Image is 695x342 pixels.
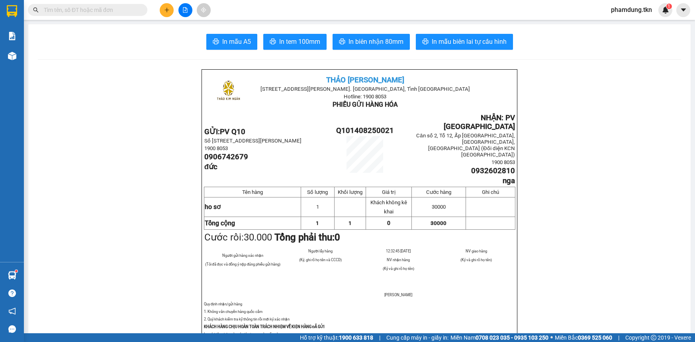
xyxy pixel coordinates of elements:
[8,52,16,60] img: warehouse-icon
[339,334,373,341] strong: 1900 633 818
[386,249,411,253] span: 12:32:45 [DATE]
[8,32,16,40] img: solution-icon
[205,262,281,266] span: (Tôi đã đọc và đồng ý nộp đúng phiếu gửi hàng)
[662,6,669,14] img: icon-new-feature
[336,126,394,135] span: Q101408250021
[460,258,492,262] span: (Ký và ghi rõ họ tên)
[326,76,404,84] span: THẢO [PERSON_NAME]
[618,333,619,342] span: |
[555,333,612,342] span: Miền Bắc
[432,204,446,210] span: 30000
[482,189,499,195] span: Ghi chú
[335,232,340,243] span: 0
[308,249,333,253] span: Người lấy hàng
[8,307,16,315] span: notification
[444,113,515,131] span: NHẬN: PV [GEOGRAPHIC_DATA]
[471,166,515,175] span: 0932602810
[476,334,548,341] strong: 0708 023 035 - 0935 103 250
[178,3,192,17] button: file-add
[204,138,301,144] span: Số [STREET_ADDRESS][PERSON_NAME]
[204,152,248,161] span: 0906742679
[8,271,16,279] img: warehouse-icon
[605,5,658,15] span: phamdung.tkn
[431,220,446,226] span: 30000
[316,204,319,210] span: 1
[270,38,276,46] span: printer
[344,94,386,100] span: Hotline: 1900 8053
[384,293,412,297] span: [PERSON_NAME]
[307,189,328,195] span: Số lượng
[383,266,414,271] span: (Ký và ghi rõ họ tên)
[204,127,245,136] strong: GỬI:
[379,333,380,342] span: |
[213,38,219,46] span: printer
[8,289,16,297] span: question-circle
[668,4,670,9] span: 1
[7,5,17,17] img: logo-vxr
[244,232,272,243] span: 30.000
[209,72,248,111] img: logo
[197,3,211,17] button: aim
[44,6,138,14] input: Tìm tên, số ĐT hoặc mã đơn
[204,145,228,151] span: 1900 8053
[204,309,262,314] span: 1. Không vân chuyển hàng quốc cấm
[182,7,188,13] span: file-add
[204,324,325,329] strong: KHÁCH HÀNG CHỊU HOÀN TOÀN TRÁCH NHIỆM VỀ KIỆN HÀNG ĐÃ GỬI
[578,334,612,341] strong: 0369 525 060
[333,34,410,50] button: printerIn biên nhận 80mm
[348,220,352,226] span: 1
[204,317,290,321] span: 2. Quý khách kiểm tra kỹ thông tin rồi mới ký xác nhận
[260,86,470,92] span: [STREET_ADDRESS][PERSON_NAME]. [GEOGRAPHIC_DATA], Tỉnh [GEOGRAPHIC_DATA]
[220,127,245,136] span: PV Q10
[204,232,340,243] span: Cước rồi:
[205,203,221,211] span: ho sơ
[370,199,407,215] span: Khách không kê khai
[8,325,16,333] span: message
[416,133,515,158] span: Căn số 2, Tổ 12, Ấp [GEOGRAPHIC_DATA], [GEOGRAPHIC_DATA], [GEOGRAPHIC_DATA] (Đối diện KCN [GEOG...
[201,7,206,13] span: aim
[466,249,487,253] span: NV giao hàng
[432,37,507,47] span: In mẫu biên lai tự cấu hình
[164,7,170,13] span: plus
[666,4,672,9] sup: 1
[676,3,690,17] button: caret-down
[263,34,327,50] button: printerIn tem 100mm
[300,333,373,342] span: Hỗ trợ kỹ thuật:
[316,220,319,226] span: 1
[550,336,553,339] span: ⚪️
[422,38,429,46] span: printer
[338,189,362,195] span: Khối lượng
[206,34,257,50] button: printerIn mẫu A5
[274,232,340,243] strong: Tổng phải thu:
[299,258,342,262] span: (Ký, ghi rõ họ tên và CCCD)
[416,34,513,50] button: printerIn mẫu biên lai tự cấu hình
[204,162,217,171] span: đức
[387,220,390,226] span: 0
[242,189,263,195] span: Tên hàng
[382,189,395,195] span: Giá trị
[33,7,39,13] span: search
[450,333,548,342] span: Miền Nam
[426,189,451,195] span: Cước hàng
[15,270,18,272] sup: 1
[680,6,687,14] span: caret-down
[348,37,403,47] span: In biên nhận 80mm
[204,302,242,306] span: Quy định nhận/gửi hàng
[491,159,515,165] span: 1900 8053
[160,3,174,17] button: plus
[339,38,345,46] span: printer
[387,258,410,262] span: NV nhận hàng
[204,332,280,336] span: Lưu ý: biên nhận này có giá trị trong vòng 5 ngày
[222,253,263,258] span: Người gửi hàng xác nhận
[503,176,515,185] span: nga
[651,335,656,340] span: copyright
[279,37,320,47] span: In tem 100mm
[333,101,398,108] span: PHIẾU GỬI HÀNG HÓA
[205,219,235,227] strong: Tổng cộng
[386,333,448,342] span: Cung cấp máy in - giấy in:
[222,37,251,47] span: In mẫu A5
